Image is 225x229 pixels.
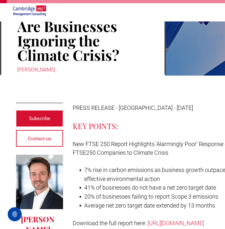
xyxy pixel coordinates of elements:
span: Subscribe [29,110,50,127]
button: menu [209,4,222,17]
a: Pete Nisbet [16,155,63,209]
span: KEY POINTS: [73,121,118,131]
span: Download the full report here: [73,220,146,226]
span: Contact us [28,131,51,147]
a: Subscribe [16,110,63,127]
h1: FTSE 250 Report: Are Businesses Ignoring the Climate Crisis? [17,4,149,63]
div: [PERSON_NAME] [17,65,149,74]
span: PRESS RELEASE - [GEOGRAPHIC_DATA] - [DATE] [73,104,193,111]
span: 20% of businesses failing to report Scope 3 emissions [84,193,218,200]
a: Contact us [16,130,63,147]
a: [URL][DOMAIN_NAME] [148,220,204,226]
img: secondary-image [13,5,46,16]
span: Average net zero target date extended by 13 months [84,202,215,209]
span: 41% of businesses do not have a net zero target date [84,184,216,191]
a: FTSE 250 Report: Are Businesses Ignoring the Climate Crisis? Pete Nisbet [13,6,46,13]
